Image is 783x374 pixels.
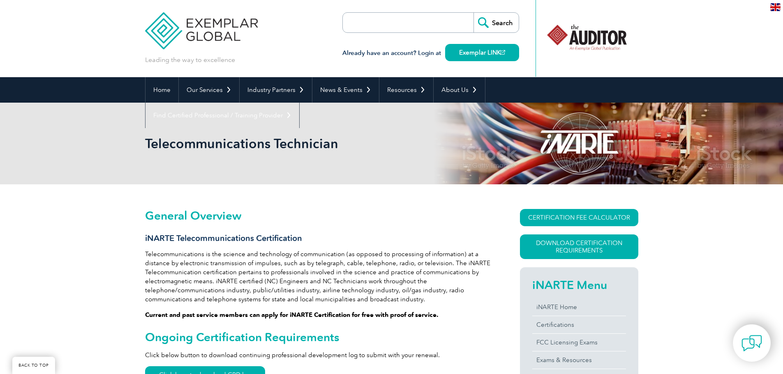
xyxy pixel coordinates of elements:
[532,298,626,316] a: iNARTE Home
[12,357,55,374] a: BACK TO TOP
[532,278,626,291] h2: iNARTE Menu
[532,351,626,369] a: Exams & Resources
[145,311,439,319] strong: Current and past service members can apply for iNARTE Certification for free with proof of service.
[532,334,626,351] a: FCC Licensing Exams
[379,77,433,103] a: Resources
[532,316,626,333] a: Certifications
[434,77,485,103] a: About Us
[145,330,490,344] h2: Ongoing Certification Requirements
[145,233,490,243] h3: iNARTE Telecommunications Certification
[312,77,379,103] a: News & Events
[501,50,505,55] img: open_square.png
[145,351,490,360] p: Click below button to download continuing professional development log to submit with your renewal.
[145,55,235,64] p: Leading the way to excellence
[741,333,762,353] img: contact-chat.png
[445,44,519,61] a: Exemplar LINK
[179,77,239,103] a: Our Services
[240,77,312,103] a: Industry Partners
[145,250,490,304] p: Telecommunications is the science and technology of communication (as opposed to processing of in...
[145,209,490,222] h2: General Overview
[520,234,638,259] a: Download Certification Requirements
[342,48,519,58] h3: Already have an account? Login at
[520,209,638,226] a: CERTIFICATION FEE CALCULATOR
[146,103,299,128] a: Find Certified Professional / Training Provider
[145,135,461,151] h1: Telecommunications Technician
[473,13,519,32] input: Search
[146,77,178,103] a: Home
[770,3,781,11] img: en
